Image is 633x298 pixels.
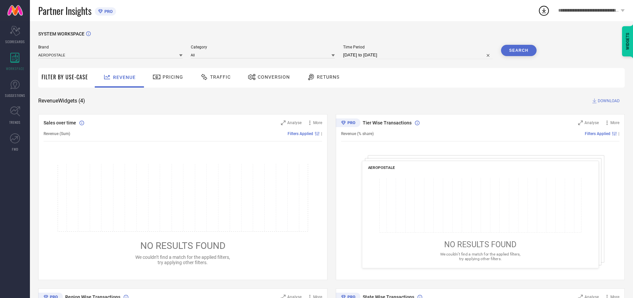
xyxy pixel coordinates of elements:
span: Filters Applied [288,131,313,136]
span: Conversion [258,74,290,80]
span: FWD [12,147,18,152]
span: | [618,131,619,136]
span: TRENDS [9,120,21,125]
span: Pricing [163,74,183,80]
span: Revenue Widgets ( 4 ) [38,98,85,104]
span: SUGGESTIONS [5,93,25,98]
div: Open download list [538,5,550,17]
span: Sales over time [44,120,76,125]
button: Search [501,45,537,56]
span: Time Period [343,45,493,49]
span: Category [191,45,335,49]
span: Traffic [210,74,231,80]
span: DOWNLOAD [598,98,620,104]
span: Filter By Use-Case [42,73,88,81]
span: We couldn’t find a match for the applied filters, try applying other filters. [440,252,520,261]
span: Analyse [584,120,599,125]
svg: Zoom [281,120,286,125]
span: Revenue [113,75,136,80]
span: SCORECARDS [5,39,25,44]
span: Tier Wise Transactions [363,120,412,125]
span: Partner Insights [38,4,91,18]
div: Premium [336,118,360,128]
span: Filters Applied [585,131,610,136]
span: AEROPOSTALE [368,165,395,170]
span: We couldn’t find a match for the applied filters, try applying other filters. [135,255,230,265]
span: Revenue (% share) [341,131,374,136]
span: WORKSPACE [6,66,24,71]
span: Analyse [287,120,302,125]
span: Brand [38,45,183,49]
span: More [313,120,322,125]
svg: Zoom [578,120,583,125]
span: More [610,120,619,125]
span: Revenue (Sum) [44,131,70,136]
span: Returns [317,74,339,80]
span: NO RESULTS FOUND [140,240,225,251]
input: Select time period [343,51,493,59]
span: SYSTEM WORKSPACE [38,31,84,37]
span: | [321,131,322,136]
span: PRO [103,9,113,14]
span: NO RESULTS FOUND [444,240,516,249]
